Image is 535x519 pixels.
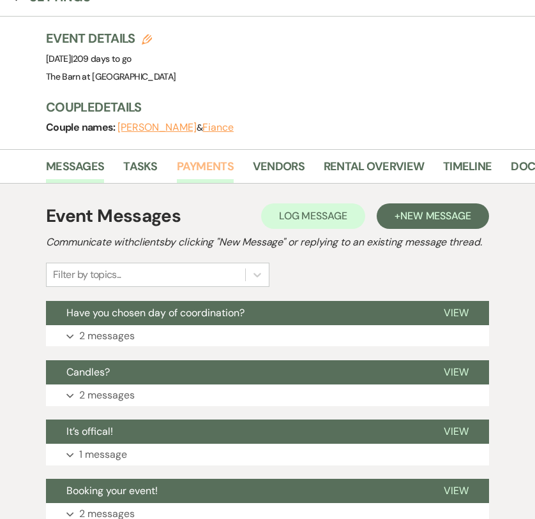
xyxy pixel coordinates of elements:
[46,384,489,406] button: 2 messages
[202,122,234,133] button: Fiance
[324,157,424,184] a: Rental Overview
[79,446,127,463] p: 1 message
[444,365,469,379] span: View
[423,301,489,325] button: View
[423,360,489,384] button: View
[423,479,489,503] button: View
[71,53,131,64] span: |
[117,122,234,133] span: &
[443,157,492,184] a: Timeline
[46,157,104,184] a: Messages
[123,157,157,184] a: Tasks
[444,484,469,497] span: View
[261,203,365,229] button: Log Message
[46,71,176,82] span: The Barn at [GEOGRAPHIC_DATA]
[377,203,489,229] button: +New Message
[66,306,245,319] span: Have you chosen day of coordination?
[79,387,135,404] p: 2 messages
[444,306,469,319] span: View
[46,325,489,347] button: 2 messages
[79,328,135,344] p: 2 messages
[66,484,158,497] span: Booking your event!
[253,157,305,184] a: Vendors
[400,209,471,223] span: New Message
[73,53,132,64] span: 209 days to go
[444,425,469,438] span: View
[423,420,489,444] button: View
[66,365,110,379] span: Candles?
[117,122,197,133] button: [PERSON_NAME]
[46,444,489,465] button: 1 message
[46,29,176,47] h3: Event Details
[46,360,423,384] button: Candles?
[46,53,132,64] span: [DATE]
[46,98,522,116] h3: Couple Details
[46,301,423,325] button: Have you chosen day of coordination?
[66,425,113,438] span: It’s offical!
[46,203,181,230] h1: Event Messages
[177,157,234,184] a: Payments
[46,420,423,444] button: It’s offical!
[53,267,121,282] div: Filter by topics...
[46,479,423,503] button: Booking your event!
[279,209,347,223] span: Log Message
[46,235,489,250] h2: Communicate with clients by clicking "New Message" or replying to an existing message thread.
[46,121,117,134] span: Couple names:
